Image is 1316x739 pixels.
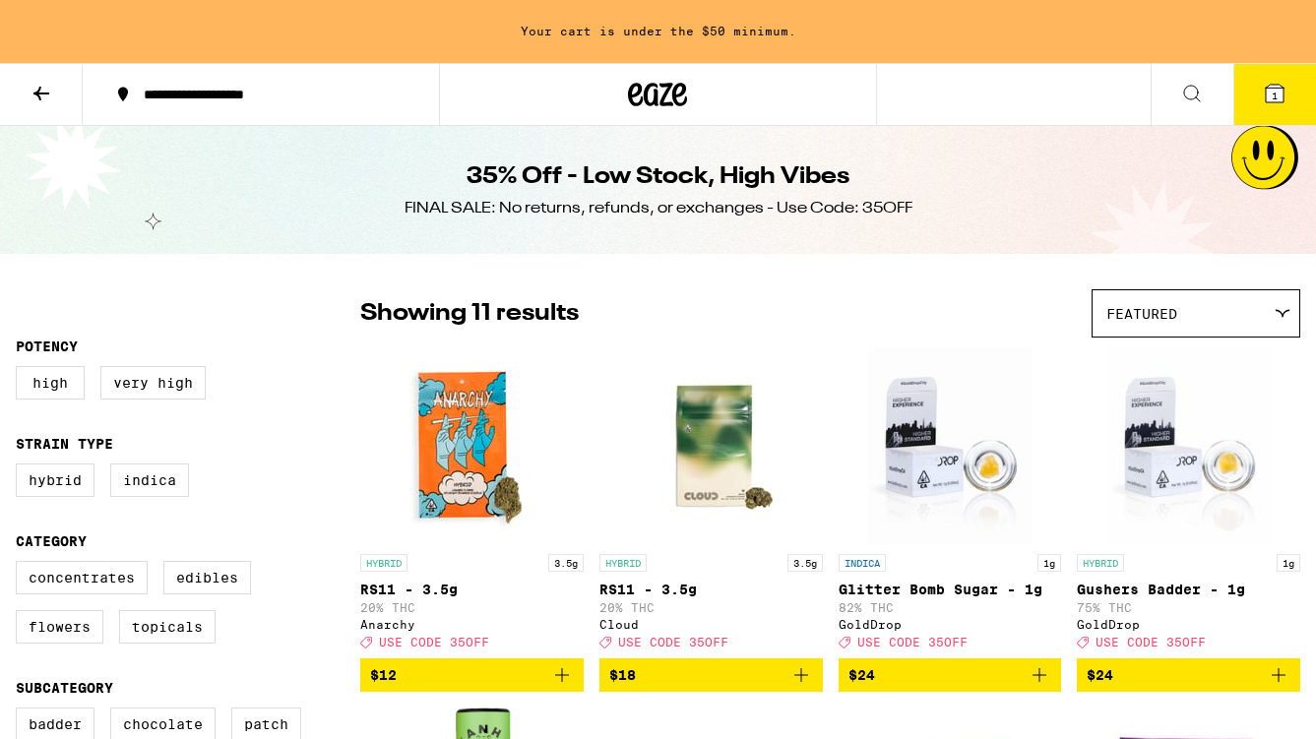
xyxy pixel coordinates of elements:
[1077,658,1300,692] button: Add to bag
[839,582,1062,597] p: Glitter Bomb Sugar - 1g
[1077,601,1300,614] p: 75% THC
[360,297,579,331] p: Showing 11 results
[360,601,584,614] p: 20% THC
[360,618,584,631] div: Anarchy
[1077,618,1300,631] div: GoldDrop
[100,366,206,400] label: Very High
[548,554,584,572] p: 3.5g
[599,347,823,658] a: Open page for RS11 - 3.5g from Cloud
[609,667,636,683] span: $18
[599,582,823,597] p: RS11 - 3.5g
[1106,306,1177,322] span: Featured
[360,347,584,658] a: Open page for RS11 - 3.5g from Anarchy
[163,561,251,594] label: Edibles
[405,198,912,219] div: FINAL SALE: No returns, refunds, or exchanges - Use Code: 35OFF
[839,347,1062,658] a: Open page for Glitter Bomb Sugar - 1g from GoldDrop
[370,667,397,683] span: $12
[839,601,1062,614] p: 82% THC
[787,554,823,572] p: 3.5g
[16,533,87,549] legend: Category
[839,658,1062,692] button: Add to bag
[618,636,728,648] span: USE CODE 35OFF
[1272,90,1278,101] span: 1
[16,463,94,497] label: Hybrid
[379,636,489,648] span: USE CODE 35OFF
[16,436,113,452] legend: Strain Type
[599,658,823,692] button: Add to bag
[110,463,189,497] label: Indica
[839,618,1062,631] div: GoldDrop
[839,554,886,572] p: INDICA
[848,667,875,683] span: $24
[599,618,823,631] div: Cloud
[16,366,85,400] label: High
[1077,554,1124,572] p: HYBRID
[1107,347,1270,544] img: GoldDrop - Gushers Badder - 1g
[1233,64,1316,125] button: 1
[599,554,647,572] p: HYBRID
[360,554,407,572] p: HYBRID
[1277,554,1300,572] p: 1g
[16,561,148,594] label: Concentrates
[1077,582,1300,597] p: Gushers Badder - 1g
[467,160,849,194] h1: 35% Off - Low Stock, High Vibes
[119,610,216,644] label: Topicals
[612,347,809,544] img: Cloud - RS11 - 3.5g
[360,582,584,597] p: RS11 - 3.5g
[16,610,103,644] label: Flowers
[360,658,584,692] button: Add to bag
[1037,554,1061,572] p: 1g
[1096,636,1206,648] span: USE CODE 35OFF
[599,601,823,614] p: 20% THC
[1087,667,1113,683] span: $24
[373,347,570,544] img: Anarchy - RS11 - 3.5g
[868,347,1031,544] img: GoldDrop - Glitter Bomb Sugar - 1g
[16,680,113,696] legend: Subcategory
[857,636,968,648] span: USE CODE 35OFF
[16,339,78,354] legend: Potency
[1077,347,1300,658] a: Open page for Gushers Badder - 1g from GoldDrop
